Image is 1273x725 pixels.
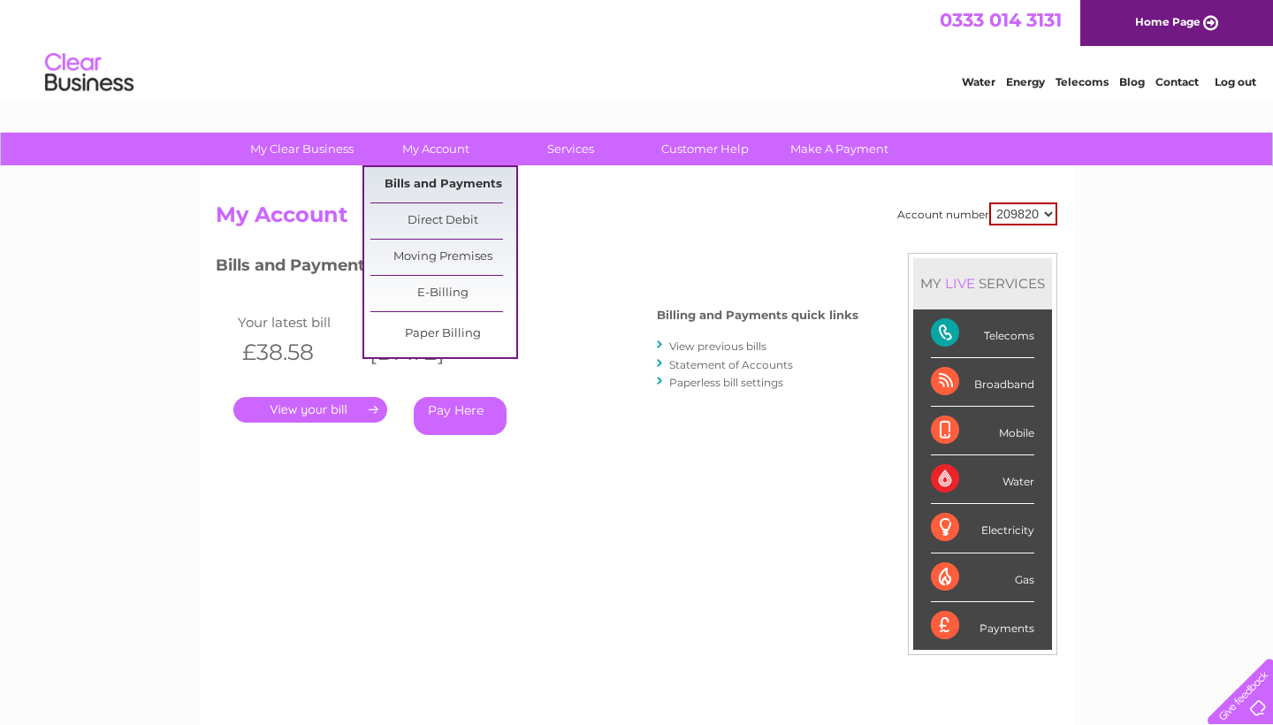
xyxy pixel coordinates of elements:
a: Customer Help [632,133,778,165]
a: 0333 014 3131 [940,9,1062,31]
a: View previous bills [669,340,766,353]
a: Pay Here [414,397,507,435]
a: Blog [1119,75,1145,88]
div: Clear Business is a trading name of Verastar Limited (registered in [GEOGRAPHIC_DATA] No. 3667643... [220,10,1056,86]
a: Bills and Payments [370,167,516,202]
a: . [233,397,387,423]
a: Paperless bill settings [669,376,783,389]
a: Energy [1006,75,1045,88]
td: Invoice date [361,310,488,334]
div: Water [931,455,1034,504]
a: Water [962,75,995,88]
h4: Billing and Payments quick links [657,309,858,322]
div: MY SERVICES [913,258,1052,309]
a: Services [498,133,644,165]
h2: My Account [216,202,1057,236]
a: Log out [1215,75,1256,88]
a: Direct Debit [370,203,516,239]
a: Moving Premises [370,240,516,275]
a: My Account [363,133,509,165]
a: Make A Payment [766,133,912,165]
div: Telecoms [931,309,1034,358]
div: Mobile [931,407,1034,455]
th: £38.58 [233,334,361,370]
a: Paper Billing [370,317,516,352]
div: Electricity [931,504,1034,553]
td: Your latest bill [233,310,361,334]
th: [DATE] [361,334,488,370]
a: Telecoms [1056,75,1109,88]
div: Payments [931,602,1034,650]
div: Broadband [931,358,1034,407]
div: LIVE [941,275,979,292]
a: My Clear Business [229,133,375,165]
img: logo.png [44,46,134,100]
h3: Bills and Payments [216,253,858,284]
div: Account number [897,202,1057,225]
a: Contact [1155,75,1199,88]
a: Statement of Accounts [669,358,793,371]
div: Gas [931,553,1034,602]
a: E-Billing [370,276,516,311]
